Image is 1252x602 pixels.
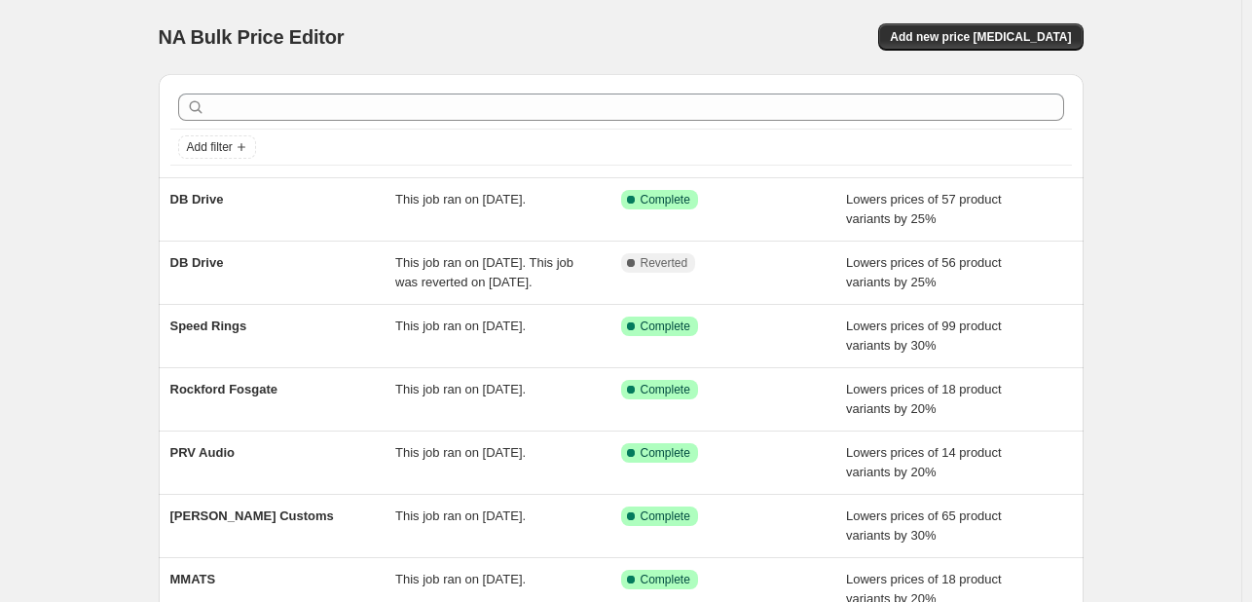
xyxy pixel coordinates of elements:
[846,255,1002,289] span: Lowers prices of 56 product variants by 25%
[641,445,690,461] span: Complete
[178,135,256,159] button: Add filter
[159,26,345,48] span: NA Bulk Price Editor
[395,382,526,396] span: This job ran on [DATE].
[641,572,690,587] span: Complete
[641,319,690,334] span: Complete
[395,572,526,586] span: This job ran on [DATE].
[170,255,224,270] span: DB Drive
[170,445,235,460] span: PRV Audio
[846,445,1002,479] span: Lowers prices of 14 product variants by 20%
[395,319,526,333] span: This job ran on [DATE].
[395,445,526,460] span: This job ran on [DATE].
[878,23,1083,51] button: Add new price [MEDICAL_DATA]
[170,508,334,523] span: [PERSON_NAME] Customs
[170,319,247,333] span: Speed Rings
[170,382,278,396] span: Rockford Fosgate
[395,508,526,523] span: This job ran on [DATE].
[395,192,526,207] span: This job ran on [DATE].
[846,319,1002,353] span: Lowers prices of 99 product variants by 30%
[170,572,216,586] span: MMATS
[395,255,573,289] span: This job ran on [DATE]. This job was reverted on [DATE].
[641,382,690,397] span: Complete
[187,139,233,155] span: Add filter
[846,192,1002,226] span: Lowers prices of 57 product variants by 25%
[641,192,690,207] span: Complete
[641,508,690,524] span: Complete
[846,508,1002,543] span: Lowers prices of 65 product variants by 30%
[890,29,1071,45] span: Add new price [MEDICAL_DATA]
[170,192,224,207] span: DB Drive
[641,255,688,271] span: Reverted
[846,382,1002,416] span: Lowers prices of 18 product variants by 20%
